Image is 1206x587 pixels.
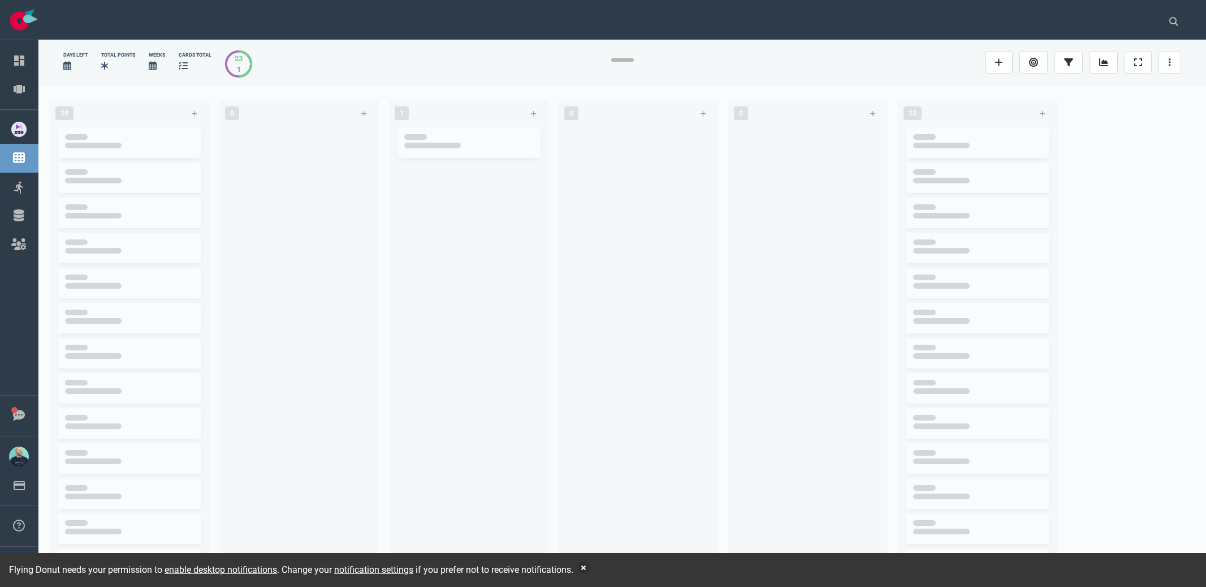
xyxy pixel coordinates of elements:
[225,106,239,120] span: 0
[63,52,88,59] div: days left
[149,52,165,59] div: Weeks
[395,106,409,120] span: 1
[277,564,573,575] span: . Change your if you prefer not to receive notifications.
[904,106,922,120] span: 23
[235,64,243,75] div: 1
[734,106,748,120] span: 0
[334,564,413,575] a: notification settings
[564,106,578,120] span: 0
[101,52,135,59] div: Total Points
[9,564,277,575] span: Flying Donut needs your permission to
[165,564,277,575] a: enable desktop notifications
[55,106,74,120] span: 24
[179,52,211,59] div: cards total
[235,53,243,64] div: 23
